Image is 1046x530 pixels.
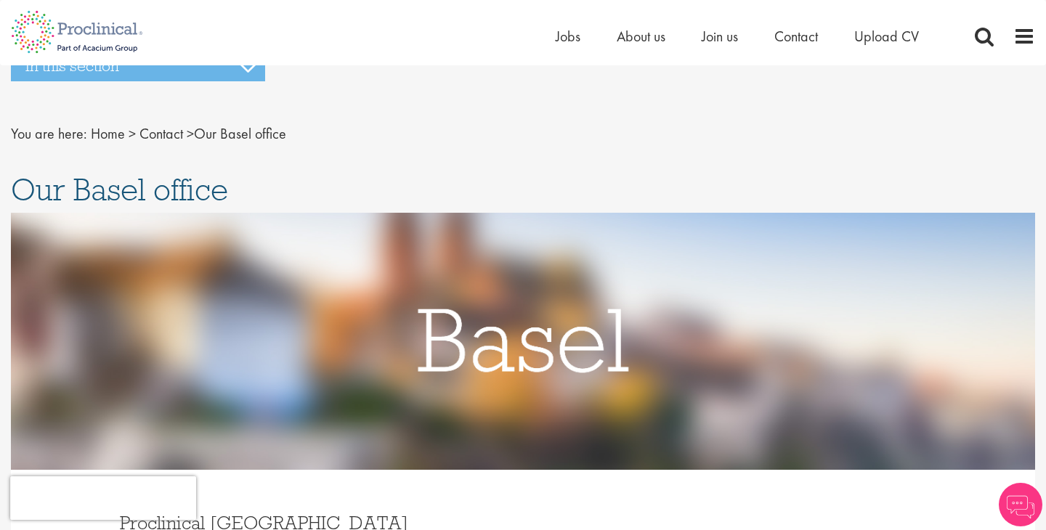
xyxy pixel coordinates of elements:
iframe: reCAPTCHA [10,476,196,520]
a: About us [617,27,665,46]
a: breadcrumb link to Home [91,124,125,143]
span: Our Basel office [11,170,228,209]
a: Join us [702,27,738,46]
a: Upload CV [854,27,919,46]
span: > [187,124,194,143]
a: breadcrumb link to Contact [139,124,183,143]
span: You are here: [11,124,87,143]
h3: In this section [11,51,265,81]
span: Our Basel office [91,124,286,143]
a: Contact [774,27,818,46]
img: Chatbot [999,483,1042,526]
span: > [129,124,136,143]
a: Jobs [556,27,580,46]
